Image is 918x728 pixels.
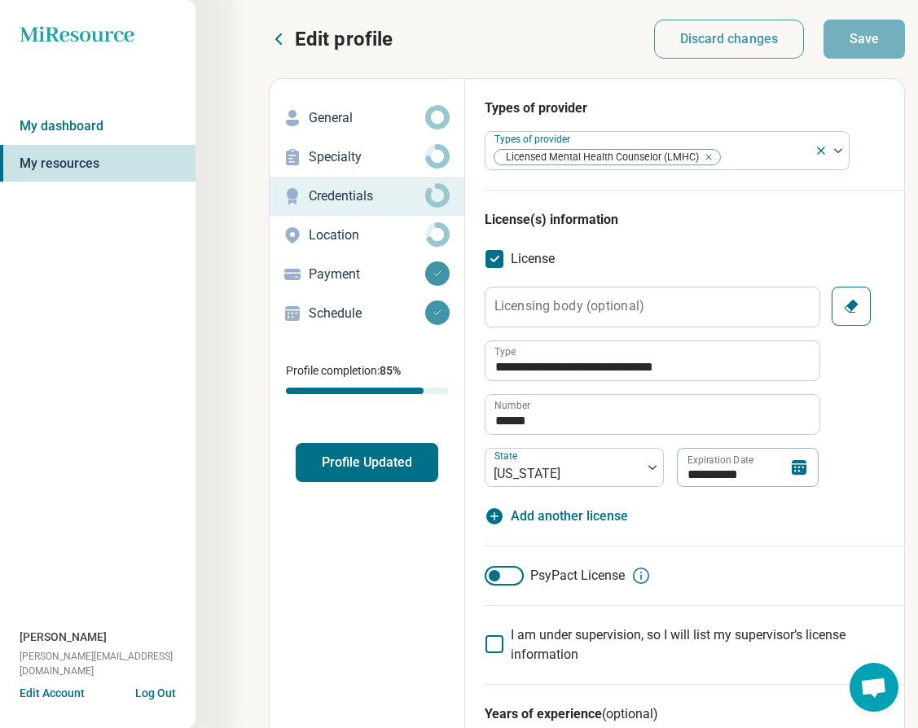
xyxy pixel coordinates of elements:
[511,627,846,662] span: I am under supervision, so I will list my supervisor’s license information
[309,147,425,167] p: Specialty
[270,99,464,138] a: General
[380,364,401,377] span: 85 %
[270,177,464,216] a: Credentials
[270,138,464,177] a: Specialty
[296,443,438,482] button: Profile Updated
[295,26,393,52] p: Edit profile
[286,388,448,394] div: Profile completion
[485,210,904,230] h3: License(s) information
[824,20,905,59] button: Save
[20,629,107,646] span: [PERSON_NAME]
[309,265,425,284] p: Payment
[485,704,904,724] h3: Years of experience
[20,685,85,702] button: Edit Account
[309,304,425,323] p: Schedule
[494,347,516,357] label: Type
[485,99,904,118] h3: Types of provider
[654,20,805,59] button: Discard changes
[511,507,628,526] span: Add another license
[485,566,625,585] label: PsyPact License
[494,300,644,313] label: Licensing body (optional)
[511,249,555,269] span: License
[135,685,176,698] button: Log Out
[309,186,425,206] p: Credentials
[309,226,425,245] p: Location
[494,450,520,462] label: State
[850,663,898,712] div: Open chat
[309,108,425,128] p: General
[270,255,464,294] a: Payment
[494,401,530,410] label: Number
[269,26,393,52] button: Edit profile
[485,507,628,526] button: Add another license
[270,216,464,255] a: Location
[494,150,704,165] span: Licensed Mental Health Counselor (LMHC)
[602,706,658,721] span: (optional)
[270,353,464,404] div: Profile completion:
[485,341,819,380] input: credential.licenses.0.name
[270,294,464,333] a: Schedule
[494,134,573,145] label: Types of provider
[20,649,195,678] span: [PERSON_NAME][EMAIL_ADDRESS][DOMAIN_NAME]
